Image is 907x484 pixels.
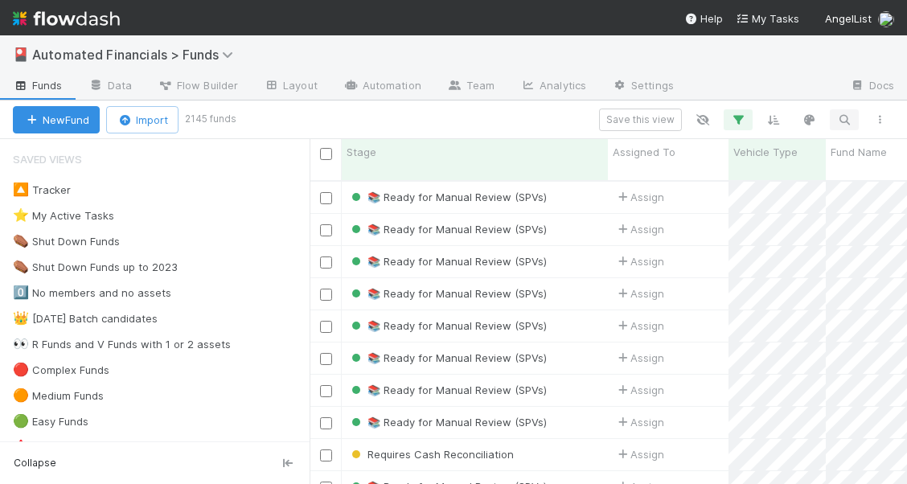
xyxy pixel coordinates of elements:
[13,47,29,61] span: 🎴
[106,106,179,133] button: Import
[831,144,887,160] span: Fund Name
[13,309,158,329] div: [DATE] Batch candidates
[684,10,723,27] div: Help
[348,382,547,398] div: 📚 Ready for Manual Review (SPVs)
[13,440,29,453] span: ♦️
[736,12,799,25] span: My Tasks
[13,412,88,432] div: Easy Funds
[348,255,547,268] span: 📚 Ready for Manual Review (SPVs)
[13,311,29,325] span: 👑
[13,283,171,303] div: No members and no assets
[348,416,547,429] span: 📚 Ready for Manual Review (SPVs)
[13,360,109,380] div: Complex Funds
[13,388,29,402] span: 🟠
[13,414,29,428] span: 🟢
[185,112,236,126] small: 2145 funds
[434,74,507,100] a: Team
[348,318,547,334] div: 📚 Ready for Manual Review (SPVs)
[348,448,514,461] span: Requires Cash Reconciliation
[320,148,332,160] input: Toggle All Rows Selected
[13,106,100,133] button: NewFund
[13,232,120,252] div: Shut Down Funds
[733,144,798,160] span: Vehicle Type
[76,74,145,100] a: Data
[348,351,547,364] span: 📚 Ready for Manual Review (SPVs)
[614,253,664,269] span: Assign
[348,350,547,366] div: 📚 Ready for Manual Review (SPVs)
[614,221,664,237] span: Assign
[348,384,547,396] span: 📚 Ready for Manual Review (SPVs)
[507,74,599,100] a: Analytics
[320,385,332,397] input: Toggle Row Selected
[13,180,71,200] div: Tracker
[613,144,675,160] span: Assigned To
[614,414,664,430] span: Assign
[348,223,547,236] span: 📚 Ready for Manual Review (SPVs)
[13,234,29,248] span: ⚰️
[614,446,664,462] span: Assign
[320,417,332,429] input: Toggle Row Selected
[320,289,332,301] input: Toggle Row Selected
[320,321,332,333] input: Toggle Row Selected
[13,143,82,175] span: Saved Views
[13,363,29,376] span: 🔴
[13,77,63,93] span: Funds
[13,285,29,299] span: 0️⃣
[251,74,330,100] a: Layout
[13,183,29,196] span: 🔼
[614,318,664,334] span: Assign
[32,47,241,63] span: Automated Financials > Funds
[320,353,332,365] input: Toggle Row Selected
[736,10,799,27] a: My Tasks
[13,257,178,277] div: Shut Down Funds up to 2023
[614,382,664,398] span: Assign
[320,449,332,461] input: Toggle Row Selected
[614,350,664,366] span: Assign
[13,260,29,273] span: ⚰️
[13,386,104,406] div: Medium Funds
[13,208,29,222] span: ⭐
[614,189,664,205] span: Assign
[330,74,434,100] a: Automation
[347,144,376,160] span: Stage
[348,191,547,203] span: 📚 Ready for Manual Review (SPVs)
[13,206,114,226] div: My Active Tasks
[348,319,547,332] span: 📚 Ready for Manual Review (SPVs)
[14,456,56,470] span: Collapse
[158,77,238,93] span: Flow Builder
[13,337,29,351] span: 👀
[348,287,547,300] span: 📚 Ready for Manual Review (SPVs)
[614,285,664,301] span: Assign
[348,446,514,462] div: Requires Cash Reconciliation
[145,74,251,100] a: Flow Builder
[348,285,547,301] div: 📚 Ready for Manual Review (SPVs)
[348,414,547,430] div: 📚 Ready for Manual Review (SPVs)
[320,256,332,269] input: Toggle Row Selected
[13,334,231,355] div: R Funds and V Funds with 1 or 2 assets
[13,5,120,32] img: logo-inverted-e16ddd16eac7371096b0.svg
[825,12,872,25] span: AngelList
[320,192,332,204] input: Toggle Row Selected
[13,437,52,457] div: SPV
[320,224,332,236] input: Toggle Row Selected
[348,221,547,237] div: 📚 Ready for Manual Review (SPVs)
[599,74,687,100] a: Settings
[878,11,894,27] img: avatar_574f8970-b283-40ff-a3d7-26909d9947cc.png
[837,74,907,100] a: Docs
[348,189,547,205] div: 📚 Ready for Manual Review (SPVs)
[599,109,682,131] button: Save this view
[348,253,547,269] div: 📚 Ready for Manual Review (SPVs)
